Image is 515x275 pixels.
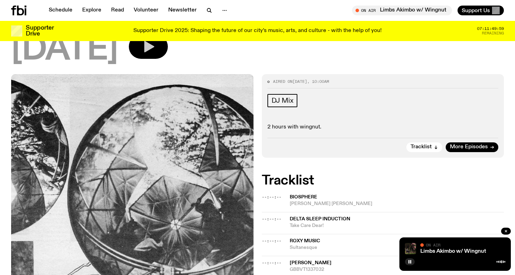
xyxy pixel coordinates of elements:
[307,79,329,84] span: , 10:00am
[458,6,504,15] button: Support Us
[450,144,488,150] span: More Episodes
[462,7,490,14] span: Support Us
[262,194,281,200] span: --:--:--
[267,94,298,107] a: DJ Mix
[262,260,281,266] span: --:--:--
[130,6,163,15] a: Volunteer
[405,243,416,254] img: Jackson sits at an outdoor table, legs crossed and gazing at a black and brown dog also sitting a...
[420,249,486,254] a: Limbs Akimbo w/ Wingnut
[273,79,292,84] span: Aired on
[290,260,331,265] span: [PERSON_NAME]
[290,195,317,199] span: Biosphere
[352,6,452,15] button: On AirLimbs Akimbo w/ Wingnut
[290,244,504,251] span: Sultanesque
[78,6,106,15] a: Explore
[290,266,504,273] span: GBBVT1337032
[272,97,294,104] span: DJ Mix
[262,174,504,187] h2: Tracklist
[107,6,128,15] a: Read
[45,6,77,15] a: Schedule
[267,124,499,131] p: 2 hours with wingnut.
[482,31,504,35] span: Remaining
[292,79,307,84] span: [DATE]
[406,142,442,152] button: Tracklist
[411,144,432,150] span: Tracklist
[426,243,440,247] span: On Air
[477,27,504,31] span: 07:11:49:59
[290,217,350,221] span: Delta Sleep Induction
[446,142,498,152] a: More Episodes
[290,238,320,243] span: Roxy Music
[262,216,281,222] span: --:--:--
[262,238,281,244] span: --:--:--
[164,6,201,15] a: Newsletter
[290,222,504,229] span: Take Care Dear!
[11,34,118,66] span: [DATE]
[133,28,382,34] p: Supporter Drive 2025: Shaping the future of our city’s music, arts, and culture - with the help o...
[26,25,54,37] h3: Supporter Drive
[290,201,504,207] span: [PERSON_NAME] [PERSON_NAME]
